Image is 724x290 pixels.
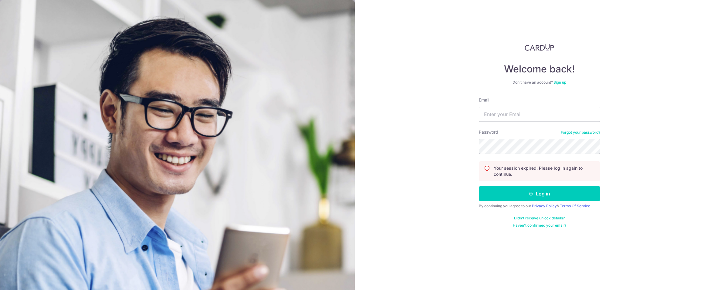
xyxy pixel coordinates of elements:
[532,204,557,208] a: Privacy Policy
[479,97,489,103] label: Email
[479,204,600,208] div: By continuing you agree to our &
[479,107,600,122] input: Enter your Email
[479,129,498,135] label: Password
[514,216,565,221] a: Didn't receive unlock details?
[560,204,590,208] a: Terms Of Service
[525,44,554,51] img: CardUp Logo
[479,63,600,75] h4: Welcome back!
[553,80,566,85] a: Sign up
[479,80,600,85] div: Don’t have an account?
[494,165,595,177] p: Your session expired. Please log in again to continue.
[561,130,600,135] a: Forgot your password?
[513,223,566,228] a: Haven't confirmed your email?
[479,186,600,201] button: Log in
